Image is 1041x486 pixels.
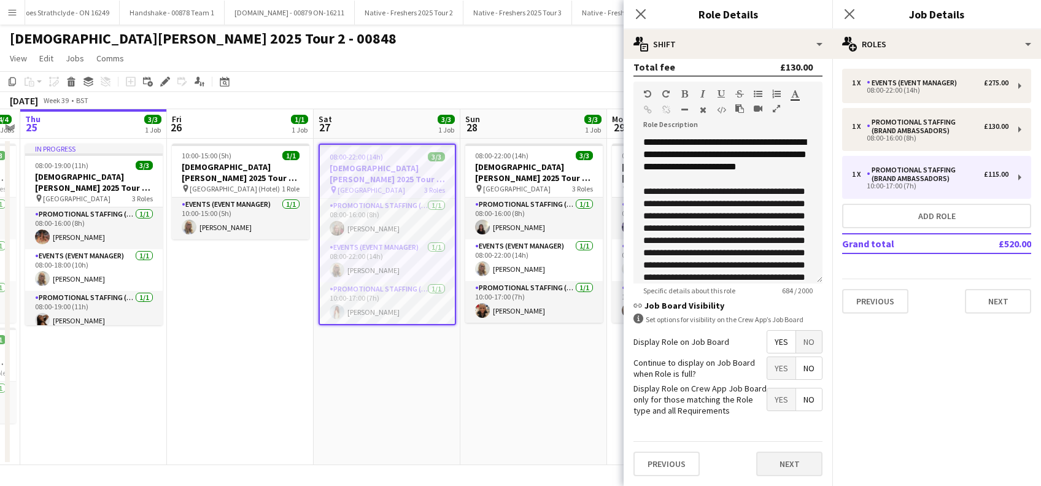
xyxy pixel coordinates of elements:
[610,120,628,134] span: 29
[796,357,822,379] span: No
[144,115,161,124] span: 3/3
[572,184,593,193] span: 3 Roles
[319,144,456,325] app-job-card: 08:00-22:00 (14h)3/3[DEMOGRAPHIC_DATA][PERSON_NAME] 2025 Tour 2 - 00848 - [GEOGRAPHIC_DATA] [GEOG...
[438,125,454,134] div: 1 Job
[867,166,984,183] div: Promotional Staffing (Brand Ambassadors)
[145,125,161,134] div: 1 Job
[355,1,463,25] button: Native - Freshers 2025 Tour 2
[10,94,38,107] div: [DATE]
[320,241,455,282] app-card-role: Events (Event Manager)1/108:00-22:00 (14h)[PERSON_NAME]
[633,357,767,379] label: Continue to display on Job Board when Role is full?
[832,29,1041,59] div: Roles
[965,289,1031,314] button: Next
[120,1,225,25] button: Handshake - 00878 Team 1
[428,152,445,161] span: 3/3
[633,452,700,476] button: Previous
[643,89,652,99] button: Undo
[465,239,603,281] app-card-role: Events (Event Manager)1/108:00-22:00 (14h)[PERSON_NAME]
[10,29,397,48] h1: [DEMOGRAPHIC_DATA][PERSON_NAME] 2025 Tour 2 - 00848
[852,87,1008,93] div: 08:00-22:00 (14h)
[612,161,749,183] h3: [DEMOGRAPHIC_DATA][PERSON_NAME] 2025 Tour 2 - 00848 - [GEOGRAPHIC_DATA]
[320,282,455,324] app-card-role: Promotional Staffing (Brand Ambassadors)1/110:00-17:00 (7h)[PERSON_NAME]
[25,114,41,125] span: Thu
[780,61,813,73] div: £130.00
[699,89,707,99] button: Italic
[984,122,1008,131] div: £130.00
[23,120,41,134] span: 25
[10,53,27,64] span: View
[622,151,675,160] span: 08:00-22:00 (14h)
[717,89,726,99] button: Underline
[633,314,822,325] div: Set options for visibility on the Crew App’s Job Board
[852,122,867,131] div: 1 x
[852,135,1008,141] div: 08:00-16:00 (8h)
[25,207,163,249] app-card-role: Promotional Staffing (Brand Ambassadors)1/108:00-16:00 (8h)[PERSON_NAME]
[172,144,309,239] app-job-card: 10:00-15:00 (5h)1/1[DEMOGRAPHIC_DATA][PERSON_NAME] 2025 Tour 2 - 00848 - Travel Day [GEOGRAPHIC_D...
[330,152,383,161] span: 08:00-22:00 (14h)
[136,161,153,170] span: 3/3
[867,118,984,135] div: Promotional Staffing (Brand Ambassadors)
[584,115,602,124] span: 3/3
[633,61,675,73] div: Total fee
[291,115,308,124] span: 1/1
[424,185,445,195] span: 3 Roles
[662,89,670,99] button: Redo
[842,204,1031,228] button: Add role
[633,383,767,417] label: Display Role on Crew App Job Board only for those matching the Role type and all Requirements
[624,29,832,59] div: Shift
[612,144,749,323] app-job-card: 08:00-22:00 (14h)3/3[DEMOGRAPHIC_DATA][PERSON_NAME] 2025 Tour 2 - 00848 - [GEOGRAPHIC_DATA] [GEOG...
[170,120,182,134] span: 26
[767,357,795,379] span: Yes
[958,234,1031,253] td: £520.00
[34,50,58,66] a: Edit
[984,79,1008,87] div: £275.00
[465,281,603,323] app-card-role: Promotional Staffing (Brand Ambassadors)1/110:00-17:00 (7h)[PERSON_NAME]
[465,114,480,125] span: Sun
[438,115,455,124] span: 3/3
[475,151,528,160] span: 08:00-22:00 (14h)
[338,185,405,195] span: [GEOGRAPHIC_DATA]
[772,89,781,99] button: Ordered List
[756,452,822,476] button: Next
[867,79,962,87] div: Events (Event Manager)
[41,96,71,105] span: Week 39
[624,6,832,22] h3: Role Details
[76,96,88,105] div: BST
[796,388,822,411] span: No
[292,125,308,134] div: 1 Job
[633,336,729,347] label: Display Role on Job Board
[612,114,628,125] span: Mon
[182,151,231,160] span: 10:00-15:00 (5h)
[612,239,749,281] app-card-role: Events (Event Manager)1/108:00-22:00 (14h)[PERSON_NAME]
[699,105,707,115] button: Clear Formatting
[319,114,332,125] span: Sat
[172,161,309,183] h3: [DEMOGRAPHIC_DATA][PERSON_NAME] 2025 Tour 2 - 00848 - Travel Day
[282,184,300,193] span: 1 Role
[984,170,1008,179] div: £115.00
[735,104,744,114] button: Paste as plain text
[796,331,822,353] span: No
[190,184,280,193] span: [GEOGRAPHIC_DATA] (Hotel)
[25,171,163,193] h3: [DEMOGRAPHIC_DATA][PERSON_NAME] 2025 Tour 2 - 00848 - [GEOGRAPHIC_DATA]
[25,291,163,333] app-card-role: Promotional Staffing (Brand Ambassadors)1/108:00-19:00 (11h)[PERSON_NAME]
[717,105,726,115] button: HTML Code
[96,53,124,64] span: Comms
[225,1,355,25] button: [DOMAIN_NAME] - 00879 ON-16211
[680,105,689,115] button: Horizontal Line
[852,170,867,179] div: 1 x
[465,198,603,239] app-card-role: Promotional Staffing (Brand Ambassadors)1/108:00-16:00 (8h)[PERSON_NAME]
[172,198,309,239] app-card-role: Events (Event Manager)1/110:00-15:00 (5h)[PERSON_NAME]
[25,144,163,325] app-job-card: In progress08:00-19:00 (11h)3/3[DEMOGRAPHIC_DATA][PERSON_NAME] 2025 Tour 2 - 00848 - [GEOGRAPHIC_...
[633,300,822,311] h3: Job Board Visibility
[465,144,603,323] app-job-card: 08:00-22:00 (14h)3/3[DEMOGRAPHIC_DATA][PERSON_NAME] 2025 Tour 2 - 00848 - [GEOGRAPHIC_DATA] [GEOG...
[852,183,1008,189] div: 10:00-17:00 (7h)
[772,104,781,114] button: Fullscreen
[43,194,110,203] span: [GEOGRAPHIC_DATA]
[282,151,300,160] span: 1/1
[25,249,163,291] app-card-role: Events (Event Manager)1/108:00-18:00 (10h)[PERSON_NAME]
